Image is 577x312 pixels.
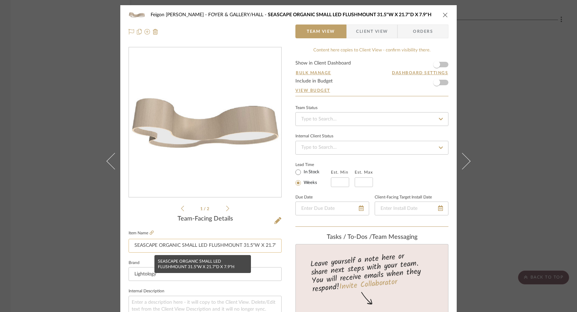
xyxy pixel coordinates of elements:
[153,29,158,35] img: Remove from project
[151,12,208,17] span: Feigon [PERSON_NAME]
[129,290,164,293] label: Internal Description
[200,207,204,211] span: 1
[129,48,281,197] div: 0
[207,207,210,211] span: 2
[295,135,333,138] div: Internal Client Status
[129,95,281,149] img: 34c832db-d9d9-47df-940f-15f1b94dc2a2_436x436.jpg
[295,202,369,215] input: Enter Due Date
[295,168,331,187] mat-radio-group: Select item type
[295,112,448,126] input: Type to Search…
[129,261,140,265] label: Brand
[375,202,448,215] input: Enter Install Date
[295,141,448,155] input: Type to Search…
[129,239,282,253] input: Enter Item Name
[208,12,268,17] span: FOYER & GALLERY/HALL
[268,12,432,17] span: SEASCAPE ORGANIC SMALL LED FLUSHMOUNT 31.5"W X 21.7"D X 7.9"H
[295,106,317,110] div: Team Status
[295,88,448,93] a: View Budget
[302,169,320,175] label: In Stock
[442,12,448,18] button: close
[375,196,432,199] label: Client-Facing Target Install Date
[392,70,448,76] button: Dashboard Settings
[405,25,441,38] span: Orders
[129,230,154,236] label: Item Name
[129,215,282,223] div: Team-Facing Details
[295,162,331,168] label: Lead Time
[295,196,313,199] label: Due Date
[356,25,388,38] span: Client View
[295,47,448,54] div: Content here copies to Client View - confirm visibility there.
[327,234,372,240] span: Tasks / To-Dos /
[129,267,282,281] input: Enter Brand
[339,276,398,293] a: Invite Collaborator
[302,180,317,186] label: Weeks
[307,25,335,38] span: Team View
[355,170,373,175] label: Est. Max
[331,170,348,175] label: Est. Min
[295,249,449,295] div: Leave yourself a note here or share next steps with your team. You will receive emails when they ...
[295,70,332,76] button: Bulk Manage
[204,207,207,211] span: /
[129,8,145,22] img: 34c832db-d9d9-47df-940f-15f1b94dc2a2_48x40.jpg
[295,234,448,241] div: team Messaging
